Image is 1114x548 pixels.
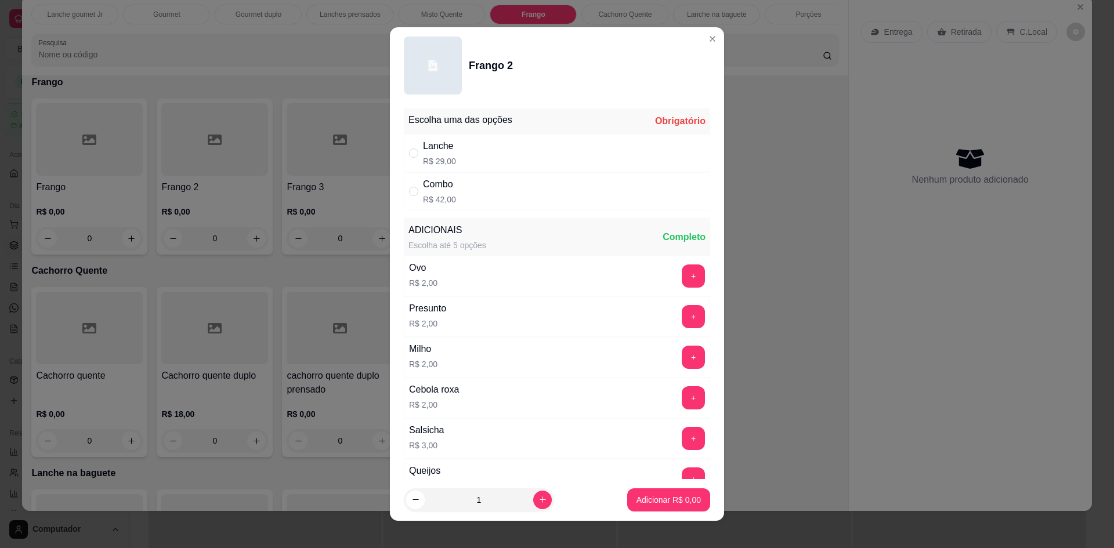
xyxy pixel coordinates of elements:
[533,491,552,509] button: increase-product-quantity
[663,230,706,244] div: Completo
[409,464,440,478] div: Queijos
[409,358,437,370] p: R$ 2,00
[408,239,486,251] div: Escolha até 5 opções
[682,264,705,288] button: add
[703,30,722,48] button: Close
[409,423,444,437] div: Salsicha
[682,467,705,491] button: add
[409,302,446,315] div: Presunto
[409,383,459,397] div: Cebola roxa
[423,194,456,205] p: R$ 42,00
[406,491,425,509] button: decrease-product-quantity
[409,261,437,275] div: Ovo
[682,386,705,409] button: add
[627,488,710,511] button: Adicionar R$ 0,00
[682,346,705,369] button: add
[408,113,512,127] div: Escolha uma das opções
[682,305,705,328] button: add
[655,114,706,128] div: Obrigatório
[409,342,437,356] div: Milho
[408,223,486,237] div: ADICIONAIS
[409,399,459,411] p: R$ 2,00
[469,57,513,74] div: Frango 2
[409,318,446,329] p: R$ 2,00
[409,440,444,451] p: R$ 3,00
[636,494,701,506] p: Adicionar R$ 0,00
[409,277,437,289] p: R$ 2,00
[423,139,456,153] div: Lanche
[423,155,456,167] p: R$ 29,00
[423,177,456,191] div: Combo
[682,427,705,450] button: add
